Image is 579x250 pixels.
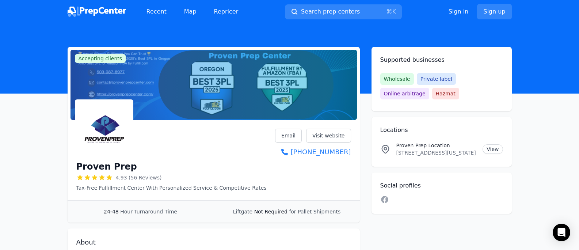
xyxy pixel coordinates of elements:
p: [STREET_ADDRESS][US_STATE] [396,149,477,156]
a: Map [178,4,202,19]
span: Hazmat [432,88,459,99]
span: Accepting clients [75,54,126,63]
a: Recent [141,4,172,19]
span: Search prep centers [301,7,360,16]
a: Sign in [449,7,469,16]
a: Sign up [477,4,511,19]
span: Not Required [254,209,287,215]
span: for Pallet Shipments [289,209,340,215]
span: Online arbitrage [380,88,429,99]
kbd: ⌘ [386,8,392,15]
img: Proven Prep [76,101,132,156]
span: Liftgate [233,209,252,215]
span: 24-48 [104,209,119,215]
span: Private label [417,73,456,85]
a: Visit website [306,129,351,143]
h2: Locations [380,126,503,135]
h2: Supported businesses [380,56,503,64]
div: Open Intercom Messenger [553,224,570,241]
h1: Proven Prep [76,161,137,173]
span: Wholesale [380,73,414,85]
p: Tax-Free Fulfillment Center With Personalized Service & Competitive Rates [76,184,267,192]
kbd: K [392,8,396,15]
a: View [483,144,503,154]
span: 4.93 (56 Reviews) [116,174,162,181]
h2: Social profiles [380,181,503,190]
p: Proven Prep Location [396,142,477,149]
a: Email [275,129,302,143]
a: Repricer [208,4,244,19]
img: PrepCenter [68,7,126,17]
h2: About [76,237,351,247]
button: Search prep centers⌘K [285,4,402,19]
a: [PHONE_NUMBER] [275,147,351,157]
span: Hour Turnaround Time [120,209,177,215]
